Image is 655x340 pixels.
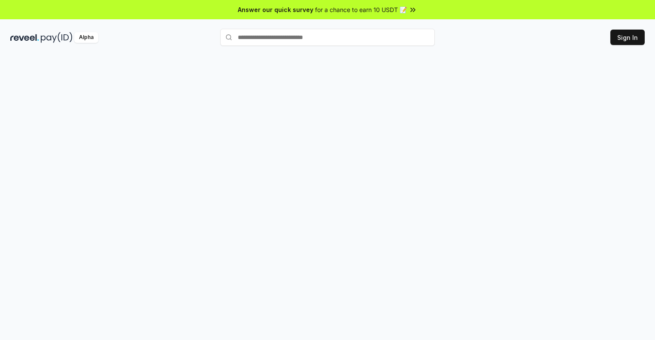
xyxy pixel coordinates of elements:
[238,5,313,14] span: Answer our quick survey
[315,5,407,14] span: for a chance to earn 10 USDT 📝
[41,32,73,43] img: pay_id
[610,30,645,45] button: Sign In
[10,32,39,43] img: reveel_dark
[74,32,98,43] div: Alpha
